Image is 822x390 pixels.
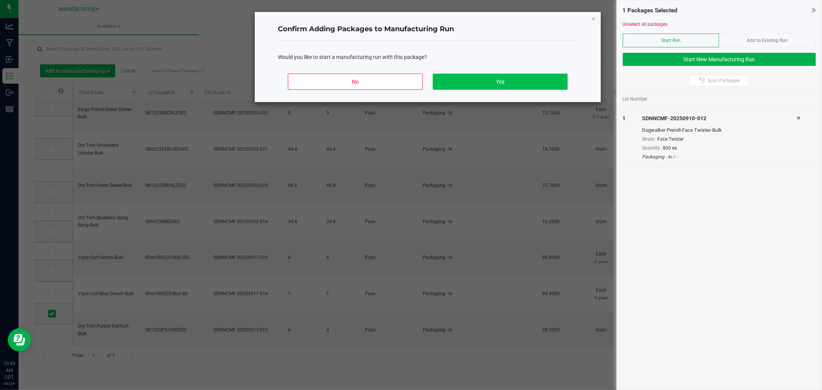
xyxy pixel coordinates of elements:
button: Close [591,14,596,23]
button: Yes [433,74,568,90]
h4: Confirm Adding Packages to Manufacturing Run [278,24,578,34]
div: Would you like to start a manufacturing run with this package? [278,53,578,61]
button: No [288,74,423,90]
iframe: Resource center [8,328,31,351]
